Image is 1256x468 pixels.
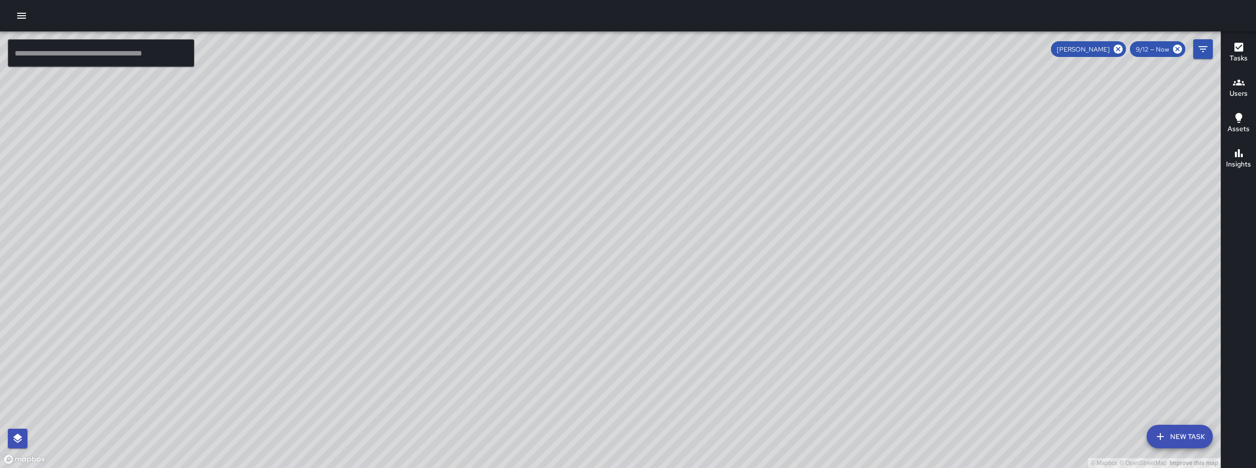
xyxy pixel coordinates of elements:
[1130,41,1185,57] div: 9/12 — Now
[1221,35,1256,71] button: Tasks
[1221,71,1256,106] button: Users
[1147,425,1213,448] button: New Task
[1051,41,1126,57] div: [PERSON_NAME]
[1130,45,1175,54] span: 9/12 — Now
[1230,53,1248,64] h6: Tasks
[1230,88,1248,99] h6: Users
[1228,124,1250,135] h6: Assets
[1226,159,1251,170] h6: Insights
[1221,141,1256,177] button: Insights
[1051,45,1116,54] span: [PERSON_NAME]
[1221,106,1256,141] button: Assets
[1193,39,1213,59] button: Filters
